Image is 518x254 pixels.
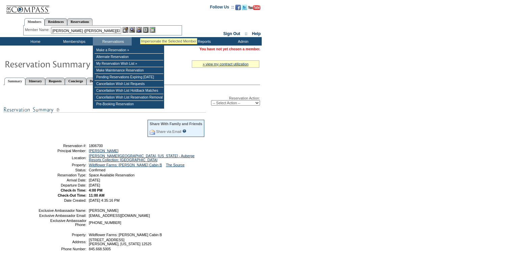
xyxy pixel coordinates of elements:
[89,188,102,192] span: 4:00 PM
[203,62,249,66] a: » view my contract utilization
[61,188,86,192] strong: Check-In Time:
[150,122,202,126] div: Share With Family and Friends
[89,173,134,177] span: Space Available Reservation
[38,178,86,182] td: Arrival Date:
[95,47,163,54] td: Make a Reservation »
[25,27,51,33] div: Member Name:
[38,238,86,246] td: Address:
[210,4,234,12] td: Follow Us ::
[4,78,25,85] a: Summary
[95,74,163,81] td: Pending Reservations Expiring [DATE]
[248,7,260,11] a: Subscribe to our YouTube Channel
[24,18,45,26] a: Members
[3,96,260,106] div: Reservation Action:
[38,198,86,202] td: Date Created:
[89,233,162,237] span: Wildflower Farms: [PERSON_NAME] Cabin B
[65,78,86,85] a: Concierge
[95,87,163,94] td: Cancellation Wish List Holdback Matches
[38,149,86,153] td: Principal Member:
[150,27,155,33] img: b_calculator.gif
[252,31,261,36] a: Help
[182,129,186,133] input: What is this?
[141,39,196,43] div: Impersonate the Selected Member
[132,37,184,46] td: Vacation Collection
[38,219,86,227] td: Exclusive Ambassador Phone:
[129,27,135,33] img: View
[245,31,248,36] span: ::
[95,60,163,67] td: My Reservation Wish List »
[38,163,86,167] td: Property:
[235,7,241,11] a: Become our fan on Facebook
[89,214,150,218] span: [EMAIL_ADDRESS][DOMAIN_NAME]
[235,5,241,10] img: Become our fan on Facebook
[89,198,120,202] span: [DATE] 4:35:16 PM
[136,27,142,33] img: Impersonate
[38,168,86,172] td: Status:
[89,149,119,153] a: [PERSON_NAME]
[3,106,206,114] img: subTtlResSummary.gif
[38,214,86,218] td: Exclusive Ambassador Email:
[143,27,149,33] img: Reservations
[58,193,86,197] strong: Check-Out Time:
[89,178,100,182] span: [DATE]
[54,37,93,46] td: Memberships
[95,101,163,107] td: Pre-Booking Reservation
[248,5,260,10] img: Subscribe to our YouTube Channel
[38,208,86,213] td: Exclusive Ambassador Name:
[89,144,103,148] span: 1806700
[242,5,247,10] img: Follow us on Twitter
[223,37,262,46] td: Admin
[89,221,121,225] span: [PHONE_NUMBER]
[95,94,163,101] td: Cancellation Wish List Reservation Removal
[184,37,223,46] td: Reports
[25,78,45,85] a: Itinerary
[4,57,139,70] img: Reservaton Summary
[166,163,184,167] a: The Source
[45,18,67,25] a: Residences
[93,37,132,46] td: Reservations
[223,31,240,36] a: Sign Out
[89,193,104,197] span: 11:00 AM
[89,183,100,187] span: [DATE]
[89,247,111,251] span: 845.668.5005
[95,67,163,74] td: Make Maintenance Reservation
[89,208,119,213] span: [PERSON_NAME]
[242,7,247,11] a: Follow us on Twitter
[89,168,105,172] span: Confirmed
[38,233,86,237] td: Property:
[86,78,102,85] a: Detail
[95,54,163,60] td: Alternate Reservation
[38,247,86,251] td: Phone Number:
[38,183,86,187] td: Departure Date:
[15,37,54,46] td: Home
[89,238,152,246] span: [STREET_ADDRESS] [PERSON_NAME], [US_STATE] 12525
[38,144,86,148] td: Reservation #:
[156,130,181,134] a: Share via Email
[67,18,93,25] a: Reservations
[95,81,163,87] td: Cancellation Wish List Requests
[38,154,86,162] td: Location:
[200,47,260,51] span: You have not yet chosen a member.
[123,27,128,33] img: b_edit.gif
[45,78,65,85] a: Requests
[89,154,195,162] a: [PERSON_NAME][GEOGRAPHIC_DATA], [US_STATE] - Auberge Resorts Collection: [GEOGRAPHIC_DATA]
[89,163,162,167] a: Wildflower Farms: [PERSON_NAME] Cabin B
[38,173,86,177] td: Reservation Type:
